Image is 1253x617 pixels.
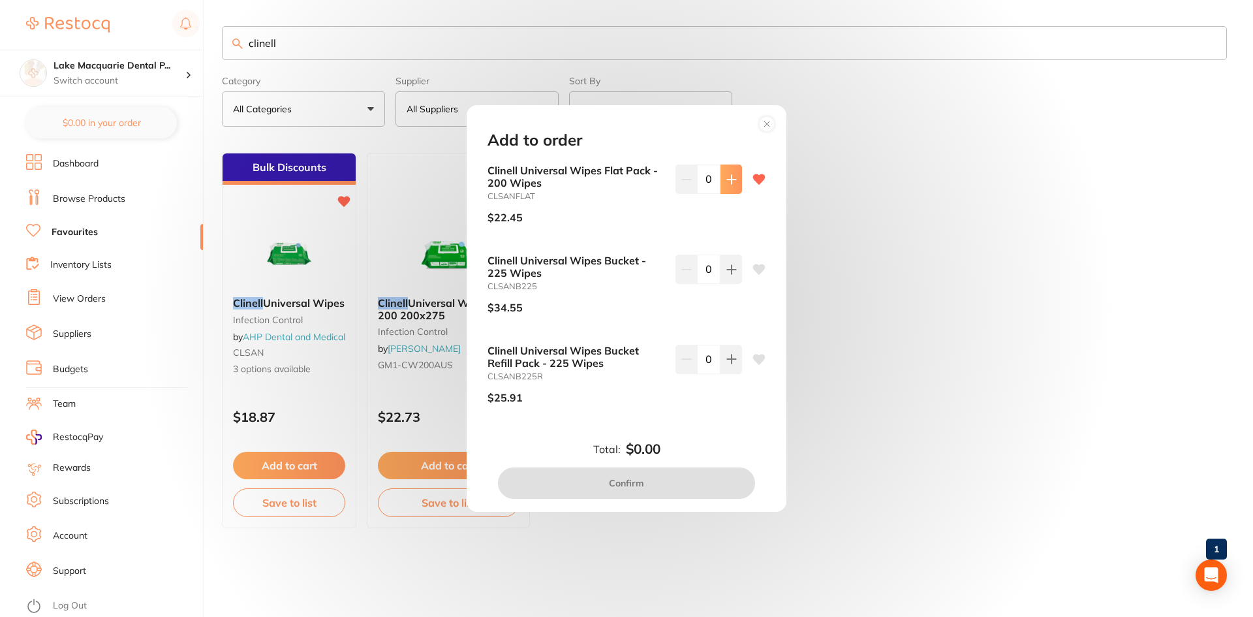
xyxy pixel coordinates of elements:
[498,467,755,499] button: Confirm
[487,372,665,381] small: CLSANB225R
[487,191,665,201] small: CLSANFLAT
[487,131,582,150] h2: Add to order
[626,441,660,457] b: $0.00
[1196,560,1227,591] div: Open Intercom Messenger
[593,443,621,455] label: Total:
[487,165,665,189] b: Clinell Universal Wipes Flat Pack - 200 Wipes
[487,255,665,279] b: Clinell Universal Wipes Bucket - 225 Wipes
[487,302,523,313] p: $34.55
[487,212,523,223] p: $22.45
[487,392,523,403] p: $25.91
[487,281,665,291] small: CLSANB225
[487,345,665,369] b: Clinell Universal Wipes Bucket Refill Pack - 225 Wipes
